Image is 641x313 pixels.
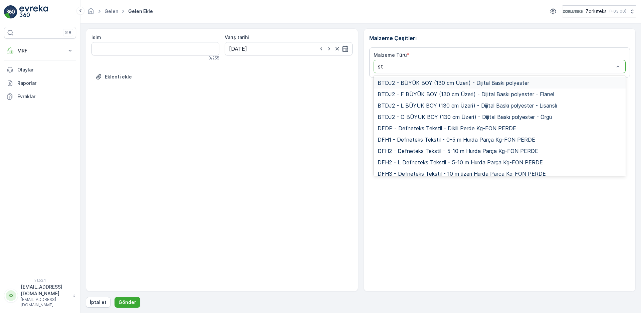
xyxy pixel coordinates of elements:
label: Varış tarihi [225,34,249,40]
label: isim [91,34,101,40]
a: Gelen [104,8,118,14]
span: BTDJ2 - F BÜYÜK BOY (130 cm Üzeri) - Dijital Baskı polyester - Flanel [378,91,554,97]
span: DFH3 - Defneteks Tekstil - 10 m üzeri Hurda Parça Kg-FON PERDE [378,171,546,177]
button: İptal et [86,297,111,308]
div: SS [6,290,16,301]
label: Malzeme Türü [374,52,407,58]
p: Raporlar [17,80,73,87]
span: BTDJ2 - Ö BÜYÜK BOY (130 cm Üzeri) - Dijital Baskı polyester - Örgü [378,114,552,120]
input: dd/mm/yyyy [225,42,353,55]
p: ⌘B [65,30,71,35]
a: Evraklar [4,90,76,103]
button: SS[EMAIL_ADDRESS][DOMAIN_NAME][EMAIL_ADDRESS][DOMAIN_NAME] [4,284,76,308]
p: Eklenti ekle [105,73,132,80]
p: [EMAIL_ADDRESS][DOMAIN_NAME] [21,297,69,308]
span: DFDP - Defneteks Tekstil - Dikili Perde Kg-FON PERDE [378,125,516,131]
span: v 1.52.1 [4,278,76,282]
button: Dosya Yükle [91,71,136,82]
p: [EMAIL_ADDRESS][DOMAIN_NAME] [21,284,69,297]
span: Gelen ekle [127,8,154,15]
p: Zorluteks [586,8,607,15]
button: Gönder [115,297,140,308]
p: Olaylar [17,66,73,73]
button: MRF [4,44,76,57]
p: İptal et [90,299,106,306]
img: logo_light-DOdMpM7g.png [19,5,48,19]
span: DFH2 - L Defneteks Tekstil - 5-10 m Hurda Parça Kg-FON PERDE [378,159,543,165]
span: BTDJ2 - BÜYÜK BOY (130 cm Üzeri) - Dijital Baskı polyester [378,80,529,86]
span: DFH1 - Defneteks Tekstil - 0-5 m Hurda Parça Kg-FON PERDE [378,137,535,143]
span: BTDJ2 - L BÜYÜK BOY (130 cm Üzeri) - Dijital Baskı polyester - Lisanslı [378,103,557,109]
p: MRF [17,47,63,54]
a: Olaylar [4,63,76,76]
button: Zorluteks(+03:00) [563,5,636,17]
img: logo [4,5,17,19]
p: Gönder [119,299,136,306]
p: Malzeme Çeşitleri [369,34,630,42]
a: Ana Sayfa [87,10,94,16]
img: 6-1-9-3_wQBzyll.png [563,8,583,15]
span: DFH2 - Defneteks Tekstil - 5-10 m Hurda Parça Kg-FON PERDE [378,148,538,154]
p: 0 / 255 [208,55,219,61]
p: Evraklar [17,93,73,100]
a: Raporlar [4,76,76,90]
p: ( +03:00 ) [609,9,626,14]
